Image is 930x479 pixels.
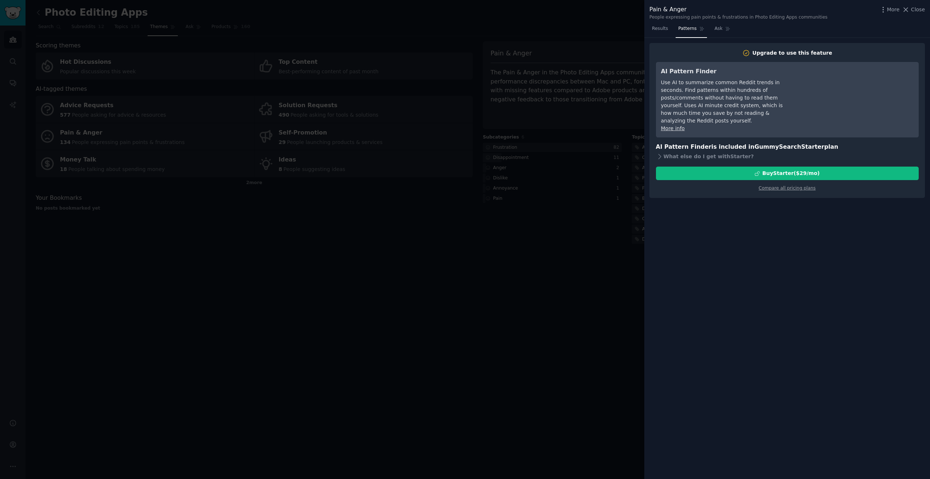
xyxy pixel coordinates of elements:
span: More [887,6,900,13]
button: More [879,6,900,13]
div: Upgrade to use this feature [753,49,832,57]
span: Results [652,26,668,32]
div: Pain & Anger [649,5,828,14]
div: What else do I get with Starter ? [656,151,919,161]
a: Results [649,23,671,38]
div: Buy Starter ($ 29 /mo ) [762,170,820,177]
a: More info [661,125,685,131]
button: Close [902,6,925,13]
a: Patterns [676,23,707,38]
div: Use AI to summarize common Reddit trends in seconds. Find patterns within hundreds of posts/comme... [661,79,794,125]
div: People expressing pain points & frustrations in Photo Editing Apps communities [649,14,828,21]
button: BuyStarter($29/mo) [656,167,919,180]
span: Ask [715,26,723,32]
iframe: YouTube video player [804,67,914,122]
a: Ask [712,23,733,38]
h3: AI Pattern Finder [661,67,794,76]
a: Compare all pricing plans [759,186,816,191]
h3: AI Pattern Finder is included in plan [656,143,919,152]
span: Patterns [678,26,696,32]
span: GummySearch Starter [754,143,824,150]
span: Close [911,6,925,13]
